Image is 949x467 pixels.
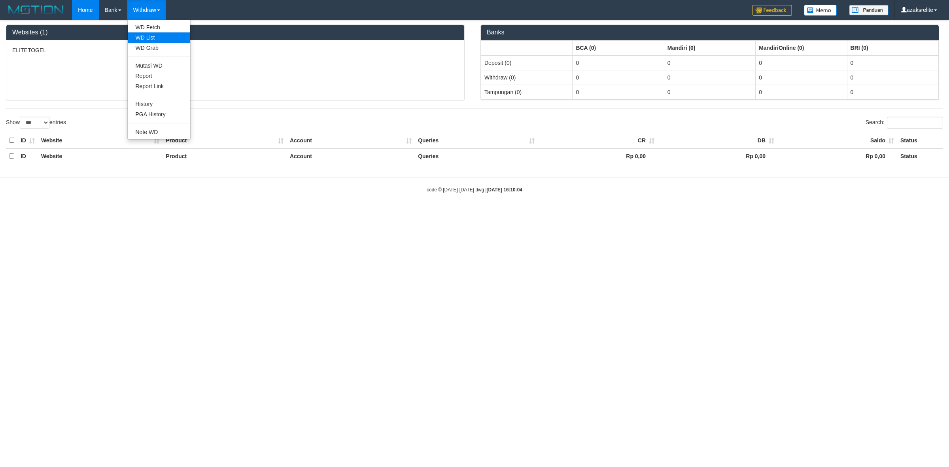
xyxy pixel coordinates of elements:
strong: [DATE] 16:10:04 [487,187,522,193]
th: ID [17,133,38,148]
th: Website [38,133,163,148]
td: 0 [573,55,664,70]
th: Queries [415,133,538,148]
td: 0 [756,85,847,99]
p: ELITETOGEL [12,46,458,54]
th: Group: activate to sort column ascending [847,40,938,55]
a: WD Fetch [128,22,190,32]
td: 0 [573,70,664,85]
th: Group: activate to sort column ascending [481,40,573,55]
th: Account [287,148,415,164]
td: Tampungan (0) [481,85,573,99]
th: DB [658,133,777,148]
td: 0 [664,85,755,99]
td: 0 [664,70,755,85]
input: Search: [887,117,943,129]
img: panduan.png [849,5,889,15]
th: Website [38,148,163,164]
a: WD Grab [128,43,190,53]
td: 0 [847,85,938,99]
td: 0 [664,55,755,70]
a: PGA History [128,109,190,119]
a: Report [128,71,190,81]
th: Account [287,133,415,148]
td: 0 [847,70,938,85]
th: CR [538,133,658,148]
td: 0 [847,55,938,70]
th: Group: activate to sort column ascending [756,40,847,55]
label: Show entries [6,117,66,129]
th: Rp 0,00 [658,148,777,164]
th: Rp 0,00 [777,148,897,164]
select: Showentries [20,117,49,129]
th: Product [163,133,287,148]
a: History [128,99,190,109]
th: Group: activate to sort column ascending [664,40,755,55]
th: Rp 0,00 [538,148,658,164]
th: Status [897,148,943,164]
th: Group: activate to sort column ascending [573,40,664,55]
th: Status [897,133,943,148]
h3: Websites (1) [12,29,458,36]
td: Deposit (0) [481,55,573,70]
td: 0 [573,85,664,99]
img: Button%20Memo.svg [804,5,837,16]
a: WD List [128,32,190,43]
td: Withdraw (0) [481,70,573,85]
h3: Banks [487,29,933,36]
td: 0 [756,70,847,85]
small: code © [DATE]-[DATE] dwg | [427,187,522,193]
th: Queries [415,148,538,164]
th: Saldo [777,133,897,148]
td: 0 [756,55,847,70]
a: Mutasi WD [128,61,190,71]
th: Product [163,148,287,164]
th: ID [17,148,38,164]
label: Search: [866,117,943,129]
img: Feedback.jpg [752,5,792,16]
a: Note WD [128,127,190,137]
img: MOTION_logo.png [6,4,66,16]
a: Report Link [128,81,190,91]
